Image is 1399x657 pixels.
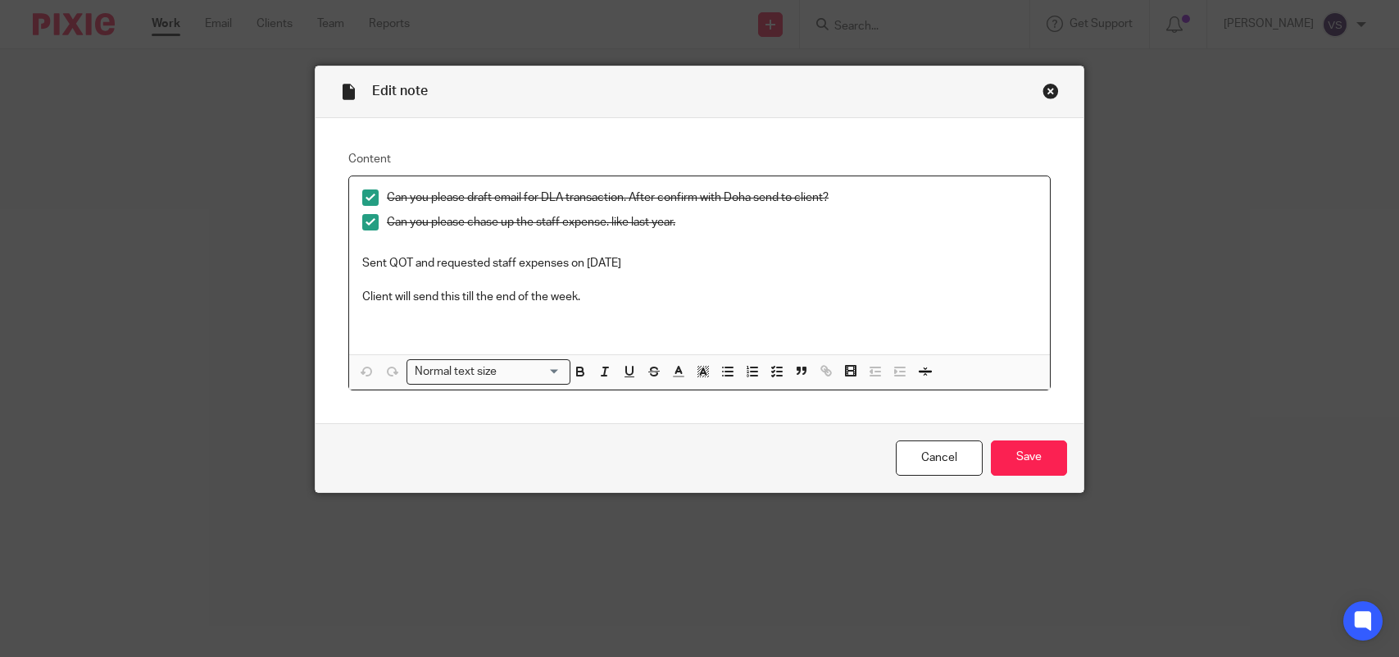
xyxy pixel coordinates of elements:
[348,151,1051,167] label: Content
[502,363,561,381] input: Search for option
[362,255,1037,271] p: Sent QOT and requested staff expenses on [DATE]
[896,440,983,476] a: Cancel
[1042,83,1059,99] div: Close this dialog window
[991,440,1067,476] input: Save
[362,289,1037,305] p: Client will send this till the end of the week.
[387,214,1037,230] p: Can you please chase up the staff expense. like last year.
[411,363,500,381] span: Normal text size
[407,359,570,385] div: Search for option
[372,84,428,98] span: Edit note
[387,189,1037,206] p: Can you please draft email for DLA transaction. After confirm with Doha send to client?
